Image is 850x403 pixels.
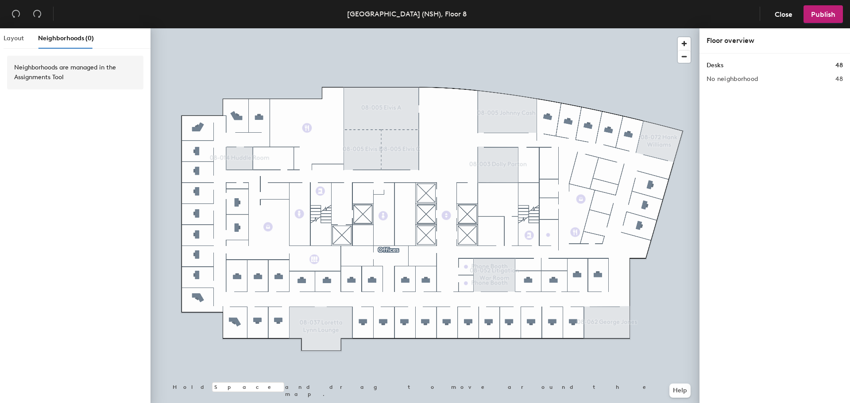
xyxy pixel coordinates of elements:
h2: No neighborhood [707,76,758,83]
div: Neighborhoods are managed in the Assignments Tool [14,63,136,82]
h1: 48 [835,61,843,70]
span: Layout [4,35,24,42]
div: [GEOGRAPHIC_DATA] (NSH), Floor 8 [347,8,467,19]
span: Publish [811,10,835,19]
h2: 48 [835,76,843,83]
button: Publish [804,5,843,23]
span: Neighborhoods (0) [38,35,94,42]
h1: Desks [707,61,723,70]
span: Close [775,10,792,19]
button: Close [767,5,800,23]
button: Redo (⌘ + ⇧ + Z) [28,5,46,23]
button: Undo (⌘ + Z) [7,5,25,23]
button: Help [669,384,691,398]
div: Floor overview [707,35,843,46]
